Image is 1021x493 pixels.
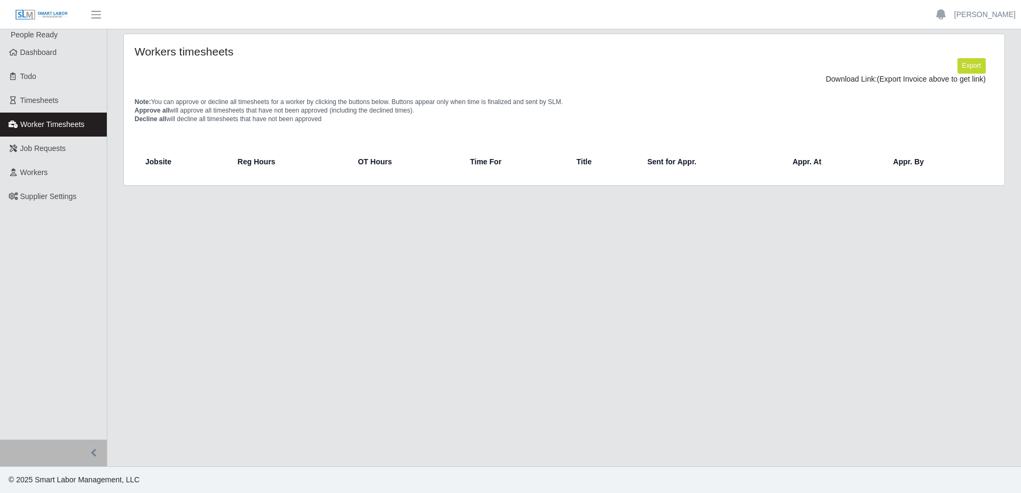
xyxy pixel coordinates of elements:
[135,98,151,106] span: Note:
[139,149,229,174] th: Jobsite
[20,168,48,177] span: Workers
[877,75,986,83] span: (Export Invoice above to get link)
[20,48,57,57] span: Dashboard
[15,9,68,21] img: SLM Logo
[639,149,784,174] th: Sent for Appr.
[135,98,994,123] p: You can approve or decline all timesheets for a worker by clicking the buttons below. Buttons app...
[20,72,36,81] span: Todo
[784,149,884,174] th: Appr. At
[568,149,639,174] th: Title
[20,120,84,129] span: Worker Timesheets
[135,45,483,58] h4: Workers timesheets
[349,149,461,174] th: OT Hours
[20,192,77,201] span: Supplier Settings
[143,74,986,85] div: Download Link:
[885,149,989,174] th: Appr. By
[954,9,1016,20] a: [PERSON_NAME]
[20,144,66,153] span: Job Requests
[957,58,986,73] button: Export
[229,149,349,174] th: Reg Hours
[20,96,59,105] span: Timesheets
[461,149,568,174] th: Time For
[135,107,169,114] span: Approve all
[135,115,166,123] span: Decline all
[11,30,58,39] span: People Ready
[9,475,139,484] span: © 2025 Smart Labor Management, LLC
